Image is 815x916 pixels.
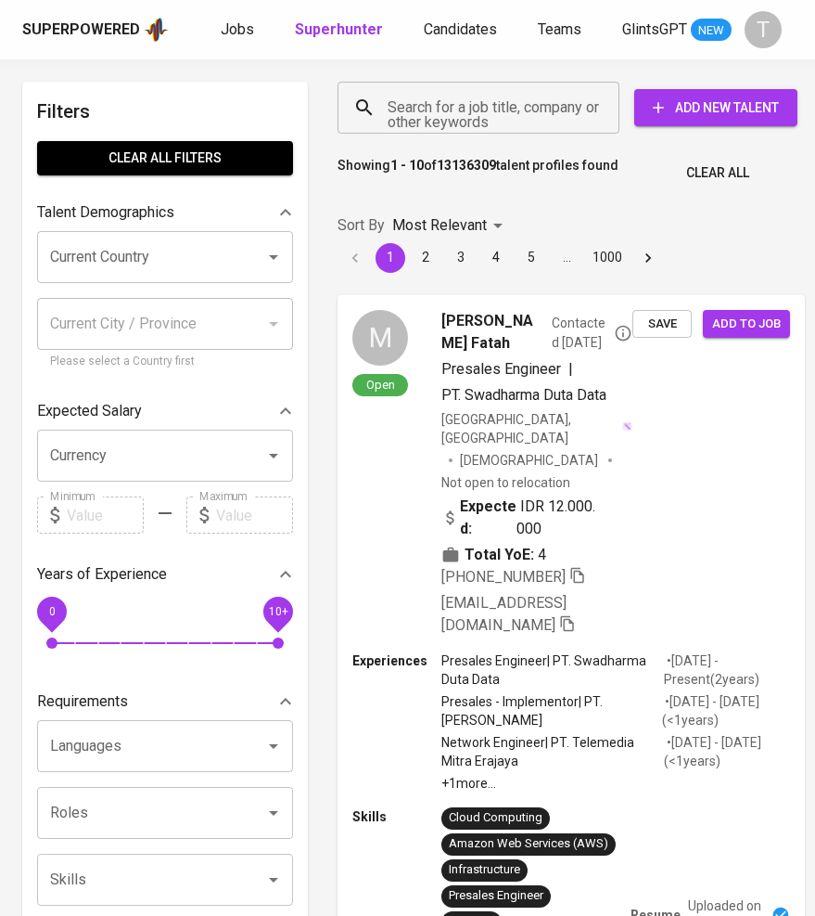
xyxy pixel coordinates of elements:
[261,443,287,469] button: Open
[441,410,632,447] div: [GEOGRAPHIC_DATA], [GEOGRAPHIC_DATA]
[37,141,293,175] button: Clear All filters
[441,386,606,404] span: PT. Swadharma Duta Data
[691,21,732,40] span: NEW
[642,314,682,335] span: Save
[37,683,293,720] div: Requirements
[449,887,543,905] div: Presales Engineer
[516,243,546,273] button: Go to page 5
[52,147,278,170] span: Clear All filters
[295,19,387,42] a: Superhunter
[614,324,632,342] svg: By Batam recruiter
[634,89,797,126] button: Add New Talent
[481,243,511,273] button: Go to page 4
[441,496,603,540] div: IDR 12.000.000
[441,733,664,770] p: Network Engineer | PT. Telemedia Mitra Erajaya
[441,473,570,492] p: Not open to relocation
[411,243,440,273] button: Go to page 2
[392,209,509,243] div: Most Relevant
[449,835,608,853] div: Amazon Web Services (AWS)
[686,161,749,185] span: Clear All
[441,594,567,634] span: [EMAIL_ADDRESS][DOMAIN_NAME]
[261,733,287,759] button: Open
[261,244,287,270] button: Open
[460,496,516,540] b: Expected:
[664,652,790,689] p: • [DATE] - Present ( 2 years )
[221,19,258,42] a: Jobs
[50,353,280,371] p: Please select a Country first
[441,652,664,689] p: Presales Engineer | PT. Swadharma Duta Data
[568,358,573,381] span: |
[67,497,144,534] input: Value
[37,393,293,430] div: Expected Salary
[449,809,542,827] div: Cloud Computing
[441,568,566,586] span: [PHONE_NUMBER]
[441,692,662,729] p: Presales - Implementor | PT. [PERSON_NAME]
[632,310,692,339] button: Save
[261,867,287,893] button: Open
[424,20,497,38] span: Candidates
[337,243,666,273] nav: pagination navigation
[392,214,487,237] p: Most Relevant
[622,19,732,42] a: GlintsGPT NEW
[22,19,140,41] div: Superpowered
[37,563,167,586] p: Years of Experience
[587,243,628,273] button: Go to page 1000
[37,194,293,231] div: Talent Demographics
[441,310,544,355] span: [PERSON_NAME] Fatah
[144,16,169,44] img: app logo
[48,605,55,618] span: 0
[745,11,782,48] div: T
[424,19,501,42] a: Candidates
[37,690,128,713] p: Requirements
[538,19,585,42] a: Teams
[622,20,687,38] span: GlintsGPT
[376,243,405,273] button: page 1
[390,158,424,173] b: 1 - 10
[465,544,534,566] b: Total YoE:
[352,807,441,826] p: Skills
[538,20,581,38] span: Teams
[268,605,287,618] span: 10+
[679,156,757,190] button: Clear All
[441,774,790,793] p: +1 more ...
[295,20,383,38] b: Superhunter
[712,314,781,335] span: Add to job
[446,243,476,273] button: Go to page 3
[221,20,254,38] span: Jobs
[449,861,520,879] div: Infrastructure
[649,97,783,120] span: Add New Talent
[22,16,169,44] a: Superpoweredapp logo
[216,497,293,534] input: Value
[359,377,402,393] span: Open
[633,243,663,273] button: Go to next page
[352,652,441,670] p: Experiences
[37,97,293,126] h6: Filters
[622,421,632,432] img: magic_wand.svg
[552,248,581,266] div: …
[352,310,408,366] div: M
[437,158,496,173] b: 13136309
[37,201,174,224] p: Talent Demographics
[460,451,601,470] span: [DEMOGRAPHIC_DATA]
[552,314,633,351] span: Contacted [DATE]
[37,556,293,593] div: Years of Experience
[337,156,618,190] p: Showing of talent profiles found
[662,692,790,729] p: • [DATE] - [DATE] ( <1 years )
[441,360,561,378] span: Presales Engineer
[703,310,790,339] button: Add to job
[37,400,142,422] p: Expected Salary
[337,214,385,237] p: Sort By
[261,800,287,826] button: Open
[538,544,546,566] span: 4
[664,733,790,770] p: • [DATE] - [DATE] ( <1 years )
